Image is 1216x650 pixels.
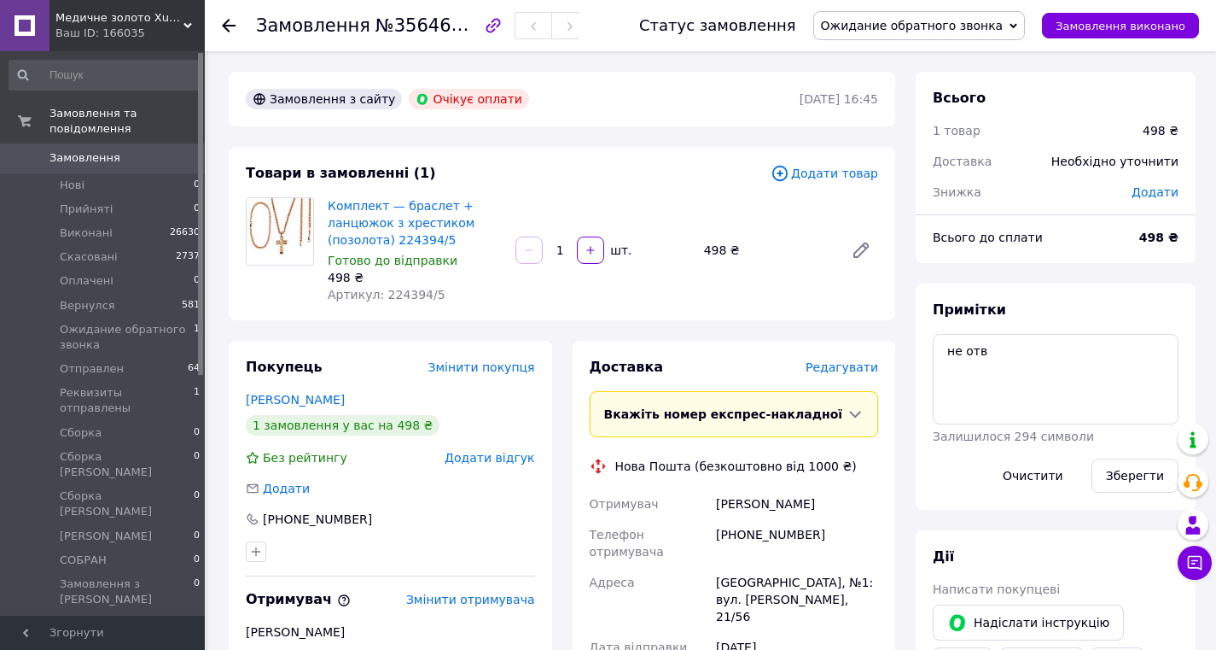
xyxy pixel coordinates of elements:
[933,231,1043,244] span: Всього до сплати
[933,605,1124,641] button: Надіслати інструкцію
[590,359,664,375] span: Доставка
[60,225,113,241] span: Виконані
[639,17,796,34] div: Статус замовлення
[1091,459,1178,493] button: Зберегти
[60,273,113,289] span: Оплачені
[409,89,529,109] div: Очікує оплати
[611,458,861,475] div: Нова Пошта (безкоштовно від 1000 ₴)
[933,185,981,199] span: Знижка
[328,254,457,267] span: Готово до відправки
[256,15,370,36] span: Замовлення
[246,393,345,407] a: [PERSON_NAME]
[60,425,102,441] span: Сборка
[60,361,124,377] span: Отправлен
[933,302,1006,318] span: Примітки
[1143,122,1178,139] div: 498 ₴
[1178,546,1212,580] button: Чат з покупцем
[9,60,201,91] input: Пошук
[933,90,986,106] span: Всього
[176,249,200,265] span: 2737
[60,577,194,607] span: Замовлення з [PERSON_NAME]
[194,202,200,217] span: 0
[246,591,351,607] span: Отримувач
[263,451,347,465] span: Без рейтингу
[713,489,881,519] div: [PERSON_NAME]
[188,361,200,377] span: 64
[261,511,374,528] div: [PHONE_NUMBER]
[844,233,878,267] a: Редагувати
[60,449,194,480] span: Сборка [PERSON_NAME]
[246,165,436,181] span: Товари в замовленні (1)
[194,385,200,416] span: 1
[182,298,200,313] span: 581
[194,553,200,568] span: 0
[60,529,152,544] span: [PERSON_NAME]
[806,360,878,374] span: Редагувати
[194,449,200,480] span: 0
[1041,143,1189,180] div: Необхідно уточнити
[933,334,1178,425] textarea: не отв
[933,124,980,138] span: 1 товар
[375,15,497,36] span: №356466292
[60,322,194,353] span: Ожидание обратного звонка
[590,528,664,559] span: Телефон отримувача
[170,225,200,241] span: 26630
[445,451,534,465] span: Додати відгук
[428,360,535,374] span: Змінити покупця
[1056,20,1185,32] span: Замовлення виконано
[194,577,200,607] span: 0
[604,407,843,421] span: Вкажіть номер експрес-накладної
[1042,13,1199,38] button: Замовлення виконано
[406,593,535,606] span: Змінити отримувача
[713,519,881,567] div: [PHONE_NUMBER]
[194,489,200,519] span: 0
[771,164,878,183] span: Додати товар
[697,238,837,262] div: 498 ₴
[246,89,402,109] div: Замовлення з сайту
[60,202,113,217] span: Прийняті
[194,178,200,193] span: 0
[194,529,200,544] span: 0
[988,459,1078,493] button: Очистити
[246,624,535,641] div: [PERSON_NAME]
[933,583,1060,596] span: Написати покупцеві
[590,497,659,511] span: Отримувач
[606,242,633,259] div: шт.
[246,415,439,436] div: 1 замовлення у вас на 498 ₴
[60,178,84,193] span: Нові
[933,548,954,565] span: Дії
[247,198,313,265] img: Комплект — браслет + ланцюжок з хрестиком (позолота) 224394/5
[194,425,200,441] span: 0
[713,567,881,632] div: [GEOGRAPHIC_DATA], №1: вул. [PERSON_NAME], 21/56
[60,249,118,265] span: Скасовані
[194,322,200,353] span: 1
[1132,185,1178,199] span: Додати
[933,430,1094,443] span: Залишилося 294 символи
[933,155,992,168] span: Доставка
[60,298,115,313] span: Вернулся
[328,269,502,286] div: 498 ₴
[222,17,236,34] div: Повернутися назад
[590,576,635,589] span: Адреса
[49,106,205,137] span: Замовлення та повідомлення
[49,150,120,166] span: Замовлення
[246,359,323,375] span: Покупець
[1139,231,1178,244] b: 498 ₴
[821,19,1004,32] span: Ожидание обратного звонка
[800,92,878,106] time: [DATE] 16:45
[60,385,194,416] span: Реквизиты отправлены
[328,288,445,302] span: Артикул: 224394/5
[194,273,200,289] span: 0
[60,489,194,519] span: Сборка [PERSON_NAME]
[328,199,474,247] a: Комплект — браслет + ланцюжок з хрестиком (позолота) 224394/5
[60,553,107,568] span: СОБРАН
[55,26,205,41] div: Ваш ID: 166035
[55,10,183,26] span: Медичне золото Xuping і Біжутерія оптом
[263,482,310,495] span: Додати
